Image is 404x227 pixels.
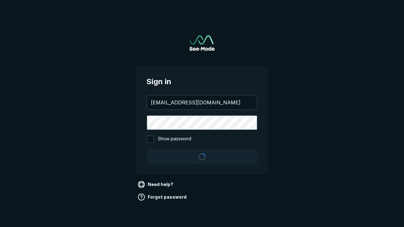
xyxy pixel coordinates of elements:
span: Show password [158,135,191,143]
a: Need help? [136,179,176,189]
img: See-Mode Logo [189,35,215,51]
span: Sign in [146,76,258,87]
a: Go to sign in [189,35,215,51]
a: Forgot password [136,192,189,202]
input: your@email.com [147,96,257,109]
